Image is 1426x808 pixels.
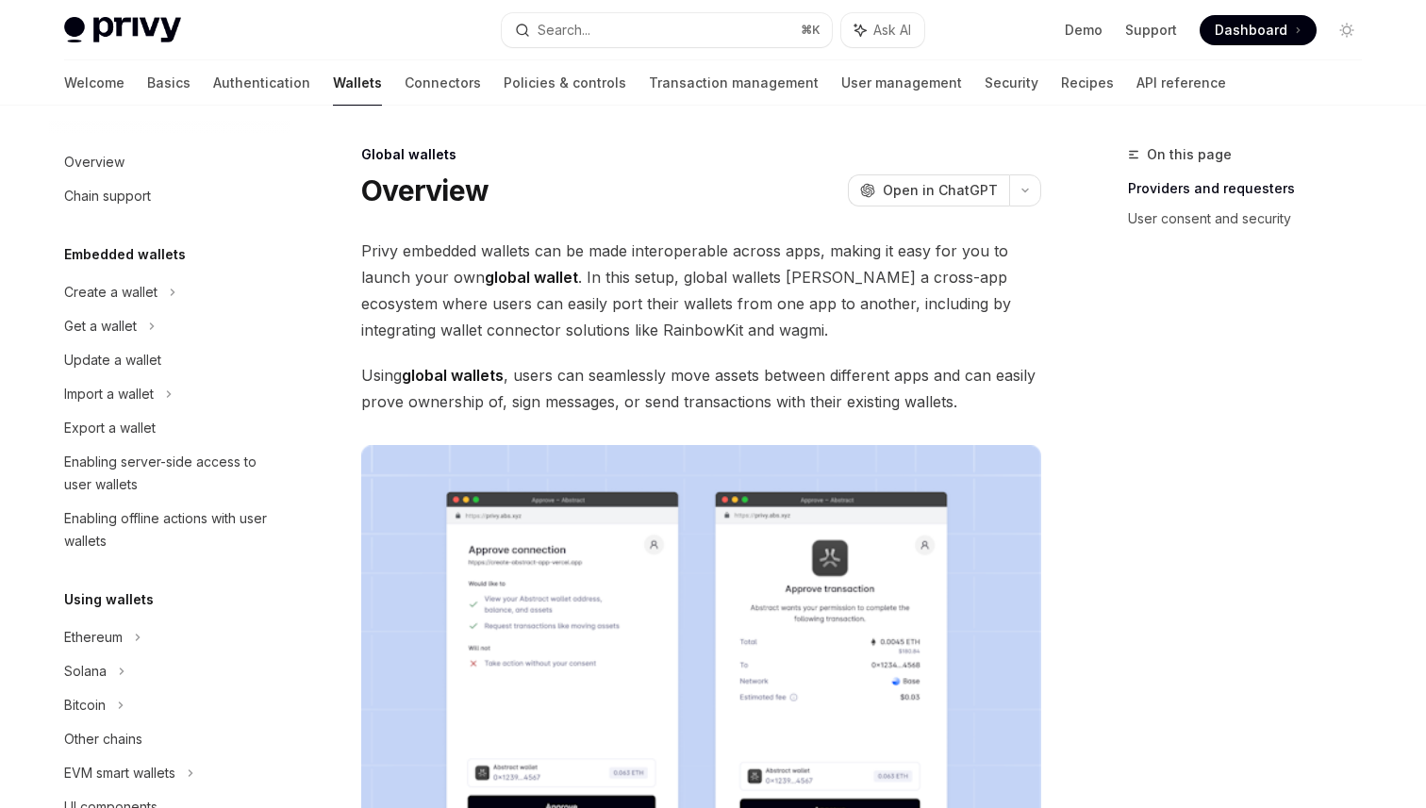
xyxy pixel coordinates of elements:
[64,588,154,611] h5: Using wallets
[1147,143,1232,166] span: On this page
[1128,173,1377,204] a: Providers and requesters
[64,660,107,683] div: Solana
[1332,15,1362,45] button: Toggle dark mode
[64,281,158,304] div: Create a wallet
[361,362,1041,415] span: Using , users can seamlessly move assets between different apps and can easily prove ownership of...
[361,145,1041,164] div: Global wallets
[64,60,124,106] a: Welcome
[841,60,962,106] a: User management
[64,507,279,552] div: Enabling offline actions with user wallets
[1065,21,1103,40] a: Demo
[485,268,578,287] strong: global wallet
[64,451,279,496] div: Enabling server-side access to user wallets
[649,60,819,106] a: Transaction management
[64,762,175,784] div: EVM smart wallets
[538,19,590,41] div: Search...
[873,21,911,40] span: Ask AI
[64,728,142,750] div: Other chains
[848,174,1009,206] button: Open in ChatGPT
[49,145,290,179] a: Overview
[64,17,181,43] img: light logo
[64,694,106,717] div: Bitcoin
[801,23,821,38] span: ⌘ K
[1136,60,1226,106] a: API reference
[502,13,832,47] button: Search...⌘K
[213,60,310,106] a: Authentication
[64,185,151,207] div: Chain support
[49,411,290,445] a: Export a wallet
[49,179,290,213] a: Chain support
[64,417,156,439] div: Export a wallet
[64,243,186,266] h5: Embedded wallets
[361,173,489,207] h1: Overview
[1061,60,1114,106] a: Recipes
[405,60,481,106] a: Connectors
[64,151,124,173] div: Overview
[147,60,191,106] a: Basics
[1215,21,1287,40] span: Dashboard
[1128,204,1377,234] a: User consent and security
[49,343,290,377] a: Update a wallet
[883,181,998,200] span: Open in ChatGPT
[64,626,123,649] div: Ethereum
[64,315,137,338] div: Get a wallet
[402,366,504,385] strong: global wallets
[985,60,1038,106] a: Security
[49,722,290,756] a: Other chains
[1125,21,1177,40] a: Support
[1200,15,1317,45] a: Dashboard
[64,383,154,405] div: Import a wallet
[64,349,161,371] div: Update a wallet
[333,60,382,106] a: Wallets
[361,238,1041,343] span: Privy embedded wallets can be made interoperable across apps, making it easy for you to launch yo...
[49,502,290,558] a: Enabling offline actions with user wallets
[504,60,626,106] a: Policies & controls
[49,445,290,502] a: Enabling server-side access to user wallets
[841,13,924,47] button: Ask AI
